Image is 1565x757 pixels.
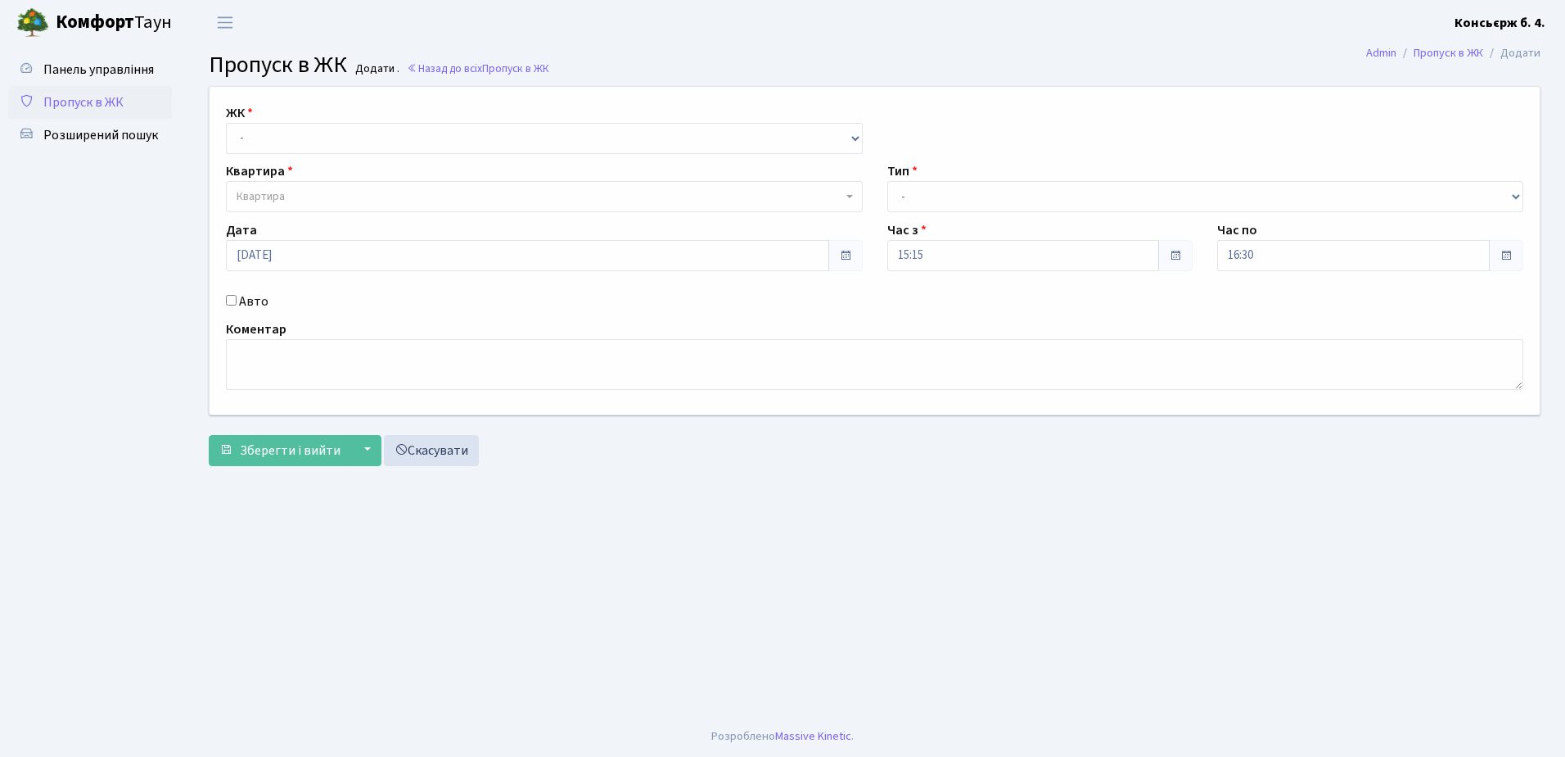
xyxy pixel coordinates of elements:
li: Додати [1483,44,1540,62]
span: Пропуск в ЖК [482,61,549,76]
label: ЖК [226,103,253,123]
a: Massive Kinetic [775,728,851,745]
span: Таун [56,9,172,37]
span: Розширений пошук [43,126,158,144]
label: Коментар [226,320,286,339]
a: Розширений пошук [8,119,172,152]
nav: breadcrumb [1342,36,1565,70]
small: Додати . [352,62,399,76]
label: Авто [239,292,268,311]
img: logo.png [16,7,49,39]
label: Час по [1217,220,1257,240]
button: Переключити навігацію [205,9,246,36]
label: Квартира [226,161,293,181]
span: Квартира [237,188,285,205]
div: Розроблено . [711,728,854,746]
span: Пропуск в ЖК [209,48,347,81]
button: Зберегти і вийти [209,435,351,466]
span: Зберегти і вийти [240,442,341,460]
a: Пропуск в ЖК [1414,44,1483,61]
a: Admin [1366,44,1396,61]
span: Пропуск в ЖК [43,93,124,111]
label: Дата [226,220,257,240]
b: Консьєрж б. 4. [1455,14,1545,32]
b: Комфорт [56,9,134,35]
label: Час з [887,220,927,240]
a: Консьєрж б. 4. [1455,13,1545,33]
a: Скасувати [384,435,479,466]
label: Тип [887,161,918,181]
span: Панель управління [43,61,154,79]
a: Панель управління [8,53,172,86]
a: Пропуск в ЖК [8,86,172,119]
a: Назад до всіхПропуск в ЖК [407,61,549,76]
